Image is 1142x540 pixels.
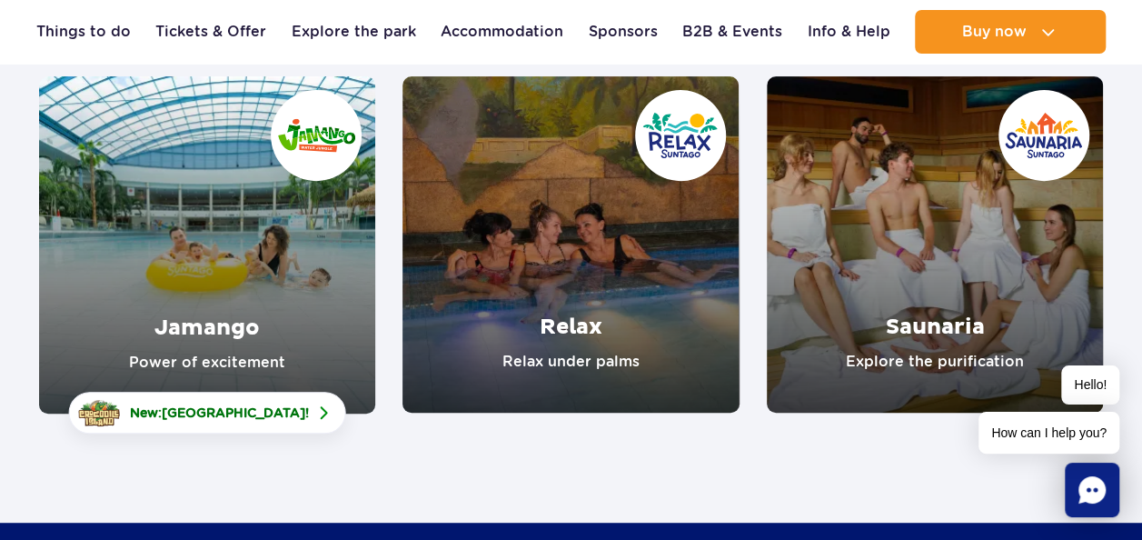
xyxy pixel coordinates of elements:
div: Chat [1065,463,1119,517]
span: [GEOGRAPHIC_DATA] [162,405,305,420]
a: Relax [402,76,739,413]
a: Tickets & Offer [155,10,266,54]
a: B2B & Events [682,10,782,54]
a: Accommodation [441,10,563,54]
a: Sponsors [589,10,658,54]
a: New:[GEOGRAPHIC_DATA]! [69,392,346,434]
span: How can I help you? [978,412,1119,454]
a: Explore the park [292,10,416,54]
button: Buy now [915,10,1106,54]
a: Saunaria [767,76,1103,413]
span: Buy now [961,24,1026,40]
a: Things to do [36,10,131,54]
span: Hello! [1061,365,1119,405]
a: Info & Help [808,10,890,54]
span: New: ! [130,404,309,422]
a: Jamango [39,76,375,414]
